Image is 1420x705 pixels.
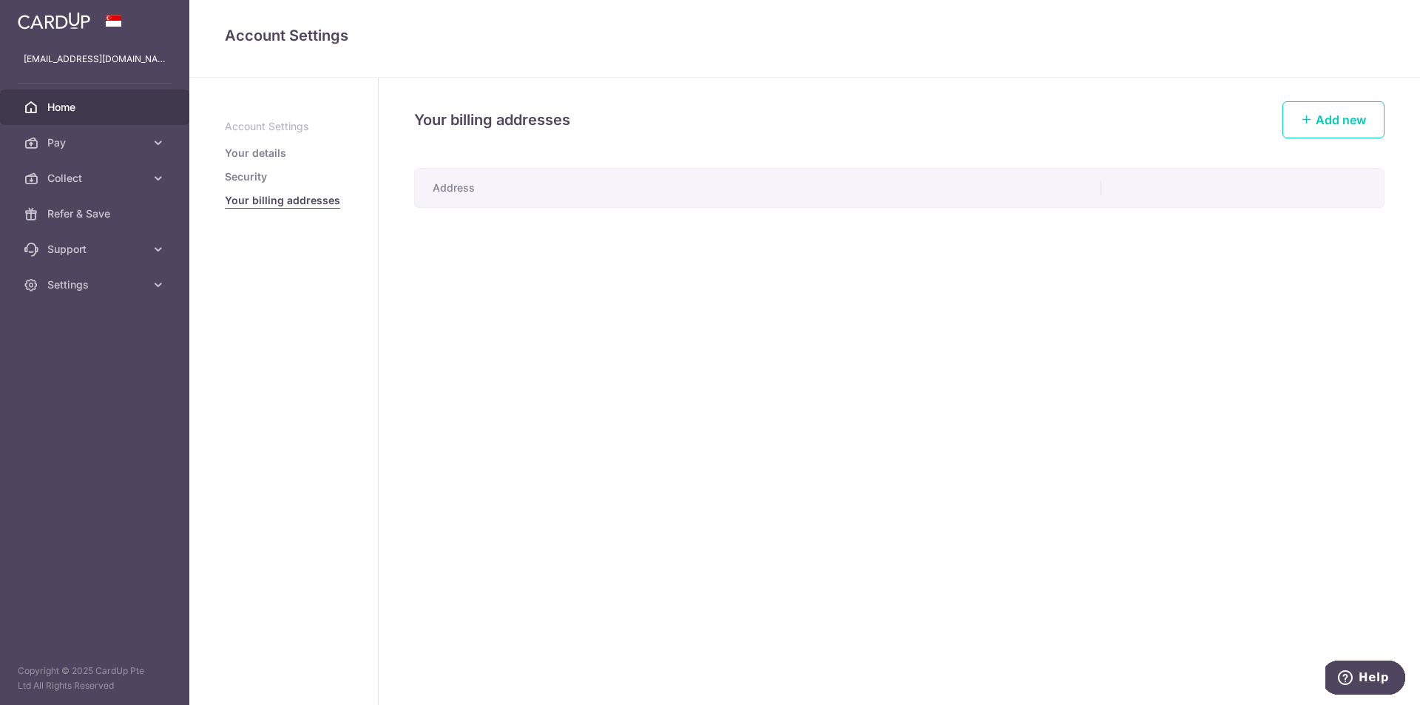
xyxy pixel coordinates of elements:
[415,169,1101,207] th: Address
[33,10,64,24] span: Help
[47,242,145,257] span: Support
[47,171,145,186] span: Collect
[47,206,145,221] span: Refer & Save
[414,108,570,132] h4: Your billing addresses
[24,52,166,67] p: [EMAIL_ADDRESS][DOMAIN_NAME]
[1325,661,1405,698] iframe: Opens a widget where you can find more information
[1282,101,1384,138] a: Add new
[225,146,286,161] a: Your details
[225,193,340,208] a: Your billing addresses
[47,135,145,150] span: Pay
[225,119,342,134] p: Account Settings
[225,169,267,184] a: Security
[47,100,145,115] span: Home
[18,12,90,30] img: CardUp
[1316,112,1366,127] span: Add new
[225,24,1384,47] h4: Account Settings
[47,277,145,292] span: Settings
